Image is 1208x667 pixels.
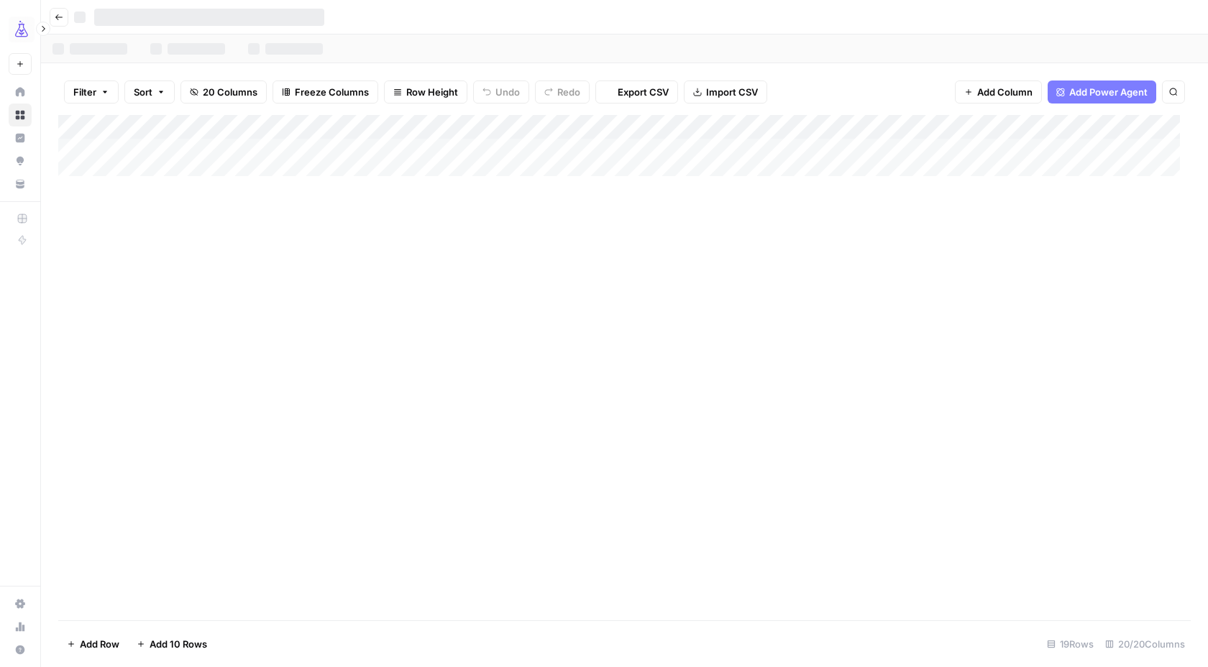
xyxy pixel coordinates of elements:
[9,149,32,172] a: Opportunities
[955,80,1042,103] button: Add Column
[977,85,1033,99] span: Add Column
[1099,632,1191,655] div: 20/20 Columns
[9,126,32,149] a: Insights
[295,85,369,99] span: Freeze Columns
[706,85,758,99] span: Import CSV
[9,615,32,638] a: Usage
[406,85,458,99] span: Row Height
[134,85,152,99] span: Sort
[595,80,678,103] button: Export CSV
[557,85,580,99] span: Redo
[150,637,207,651] span: Add 10 Rows
[273,80,378,103] button: Freeze Columns
[384,80,467,103] button: Row Height
[80,637,119,651] span: Add Row
[9,80,32,103] a: Home
[1069,85,1148,99] span: Add Power Agent
[9,103,32,126] a: Browse
[9,17,35,42] img: AirOps Growth Logo
[495,85,520,99] span: Undo
[9,638,32,661] button: Help + Support
[64,80,119,103] button: Filter
[124,80,175,103] button: Sort
[473,80,529,103] button: Undo
[180,80,267,103] button: 20 Columns
[128,632,216,655] button: Add 10 Rows
[9,592,32,615] a: Settings
[58,632,128,655] button: Add Row
[535,80,590,103] button: Redo
[618,85,669,99] span: Export CSV
[684,80,767,103] button: Import CSV
[73,85,96,99] span: Filter
[1048,80,1156,103] button: Add Power Agent
[9,11,32,47] button: Workspace: AirOps Growth
[1041,632,1099,655] div: 19 Rows
[9,172,32,195] a: Your Data
[203,85,257,99] span: 20 Columns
